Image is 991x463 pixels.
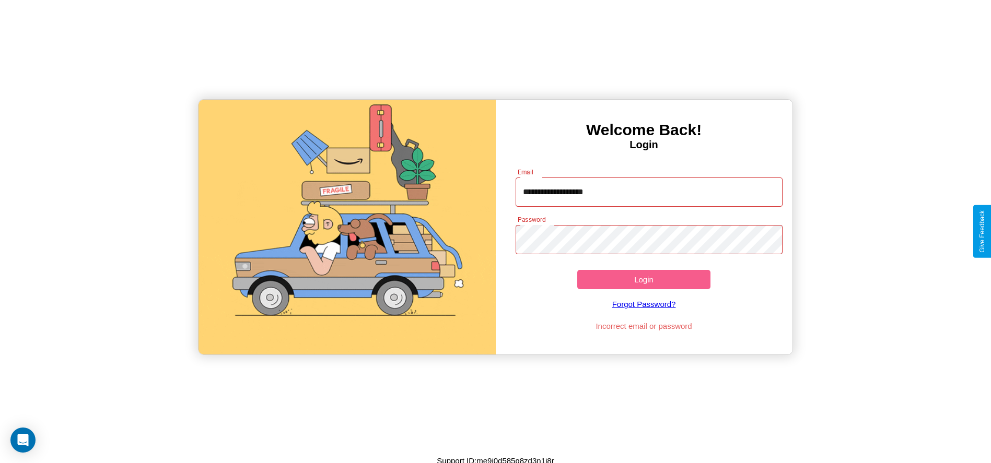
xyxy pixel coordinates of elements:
div: Give Feedback [978,210,986,253]
label: Password [518,215,545,224]
p: Incorrect email or password [510,319,777,333]
img: gif [199,100,495,354]
div: Open Intercom Messenger [10,428,36,453]
a: Forgot Password? [510,289,777,319]
label: Email [518,168,534,176]
h4: Login [496,139,792,151]
h3: Welcome Back! [496,121,792,139]
button: Login [577,270,711,289]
